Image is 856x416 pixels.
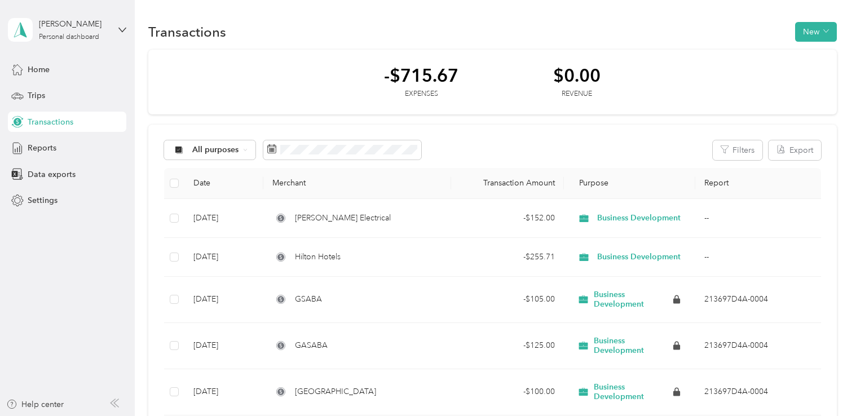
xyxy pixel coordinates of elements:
[597,251,681,263] span: Business Development
[184,238,263,277] td: [DATE]
[295,339,328,352] span: GASABA
[460,386,555,398] div: - $100.00
[460,212,555,224] div: - $152.00
[384,65,458,85] div: -$715.67
[695,369,820,415] td: 213697D4A-0004
[594,336,671,356] span: Business Development
[28,116,73,128] span: Transactions
[594,290,671,309] span: Business Development
[695,199,820,238] td: --
[184,277,263,323] td: [DATE]
[28,90,45,101] span: Trips
[28,142,56,154] span: Reports
[594,382,671,402] span: Business Development
[695,323,820,369] td: 213697D4A-0004
[295,386,376,398] span: [GEOGRAPHIC_DATA]
[695,277,820,323] td: 213697D4A-0004
[769,140,821,160] button: Export
[295,212,391,224] span: [PERSON_NAME] Electrical
[148,26,226,38] h1: Transactions
[39,18,109,30] div: [PERSON_NAME]
[184,369,263,415] td: [DATE]
[460,293,555,306] div: - $105.00
[573,178,608,188] span: Purpose
[553,65,601,85] div: $0.00
[451,168,564,199] th: Transaction Amount
[597,212,681,224] span: Business Development
[184,199,263,238] td: [DATE]
[28,64,50,76] span: Home
[795,22,837,42] button: New
[695,238,820,277] td: --
[184,168,263,199] th: Date
[295,251,341,263] span: Hilton Hotels
[713,140,762,160] button: Filters
[553,89,601,99] div: Revenue
[295,293,322,306] span: GSABA
[39,34,99,41] div: Personal dashboard
[192,146,239,154] span: All purposes
[28,169,76,180] span: Data exports
[460,251,555,263] div: - $255.71
[263,168,451,199] th: Merchant
[460,339,555,352] div: - $125.00
[28,194,58,206] span: Settings
[695,168,820,199] th: Report
[793,353,856,416] iframe: Everlance-gr Chat Button Frame
[184,323,263,369] td: [DATE]
[384,89,458,99] div: Expenses
[6,399,64,410] button: Help center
